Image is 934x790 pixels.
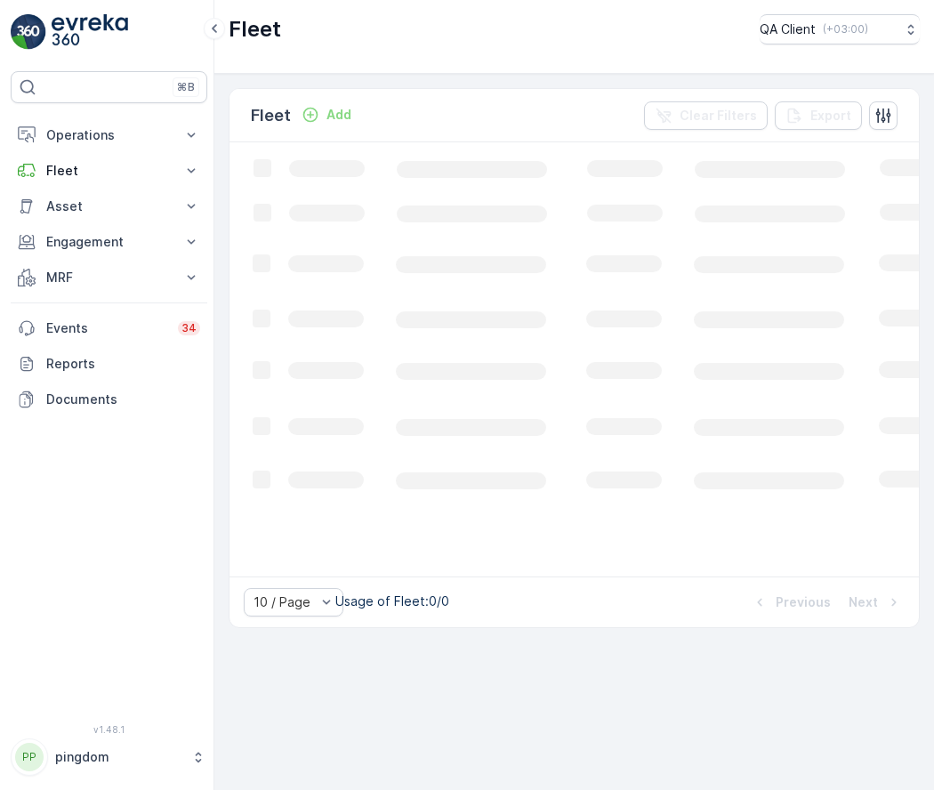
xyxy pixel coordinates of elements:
[177,80,195,94] p: ⌘B
[11,224,207,260] button: Engagement
[11,153,207,189] button: Fleet
[760,14,920,44] button: QA Client(+03:00)
[251,103,291,128] p: Fleet
[229,15,281,44] p: Fleet
[11,346,207,382] a: Reports
[11,14,46,50] img: logo
[680,107,757,125] p: Clear Filters
[181,321,197,335] p: 34
[11,189,207,224] button: Asset
[46,233,172,251] p: Engagement
[326,106,351,124] p: Add
[46,319,167,337] p: Events
[11,382,207,417] a: Documents
[55,748,182,766] p: pingdom
[46,391,200,408] p: Documents
[11,260,207,295] button: MRF
[760,20,816,38] p: QA Client
[644,101,768,130] button: Clear Filters
[11,117,207,153] button: Operations
[46,269,172,286] p: MRF
[46,197,172,215] p: Asset
[15,743,44,771] div: PP
[46,162,172,180] p: Fleet
[749,592,833,613] button: Previous
[823,22,868,36] p: ( +03:00 )
[46,355,200,373] p: Reports
[52,14,128,50] img: logo_light-DOdMpM7g.png
[775,101,862,130] button: Export
[776,593,831,611] p: Previous
[11,738,207,776] button: PPpingdom
[335,592,449,610] p: Usage of Fleet : 0/0
[294,104,358,125] button: Add
[847,592,905,613] button: Next
[11,724,207,735] span: v 1.48.1
[11,310,207,346] a: Events34
[46,126,172,144] p: Operations
[810,107,851,125] p: Export
[849,593,878,611] p: Next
